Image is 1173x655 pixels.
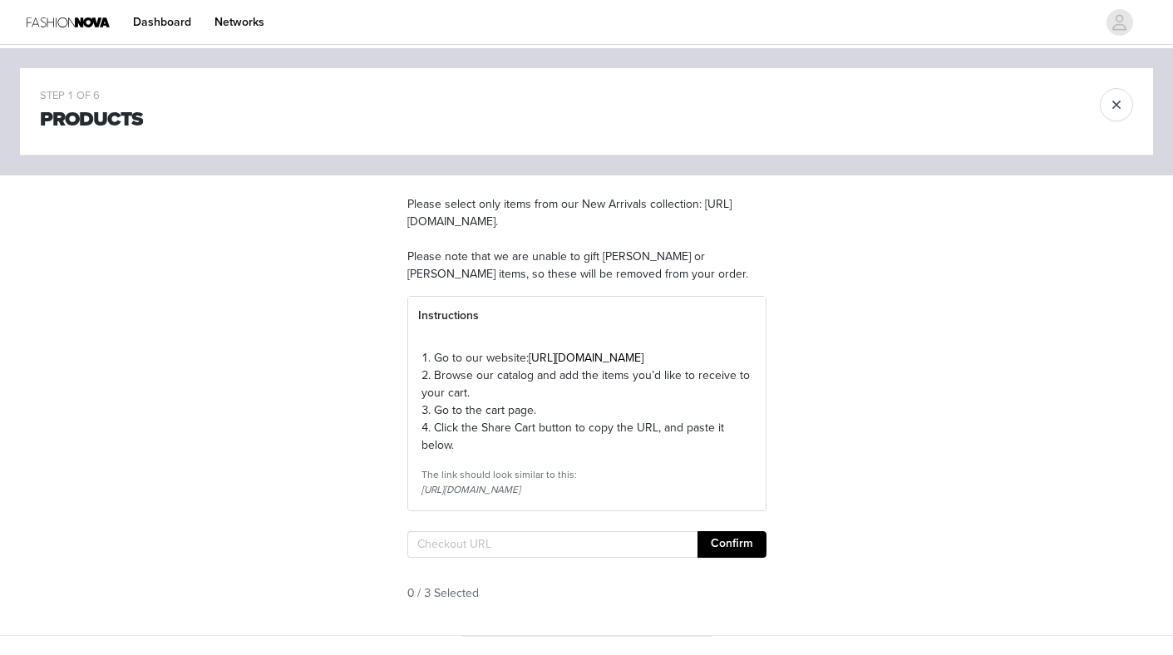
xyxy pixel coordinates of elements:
[421,367,752,401] p: 2. Browse our catalog and add the items you’d like to receive to your cart.
[421,349,752,367] p: 1. Go to our website:
[421,419,752,454] p: 4. Click the Share Cart button to copy the URL, and paste it below.
[421,401,752,419] p: 3. Go to the cart page.
[40,88,143,105] div: STEP 1 OF 6
[421,482,752,497] div: [URL][DOMAIN_NAME]
[407,531,697,558] input: Checkout URL
[697,531,766,558] button: Confirm
[40,105,143,135] h1: Products
[407,584,479,602] span: 0 / 3 Selected
[1111,9,1127,36] div: avatar
[27,3,110,41] img: Fashion Nova Logo
[421,467,752,482] div: The link should look similar to this:
[529,351,643,365] a: [URL][DOMAIN_NAME]
[123,3,201,41] a: Dashboard
[205,3,274,41] a: Networks
[408,297,766,335] div: Instructions
[407,195,766,283] p: Please select only items from our New Arrivals collection: [URL][DOMAIN_NAME]. Please note that w...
